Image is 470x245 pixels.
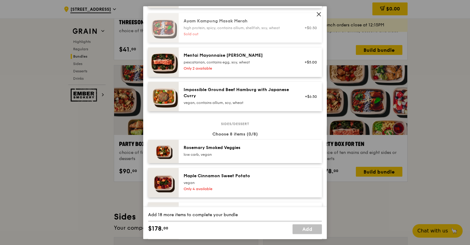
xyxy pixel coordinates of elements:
div: vegan, contains allium, soy, wheat [184,100,293,105]
a: Add [293,224,322,234]
div: +$6.50 [301,94,317,99]
div: Mentai Mayonnaise [PERSON_NAME] [184,52,293,59]
img: daily_normal_HORZ-Impossible-Hamburg-With-Japanese-Curry.jpg [148,82,179,111]
div: +$5.00 [301,60,317,65]
span: Sides/dessert [218,121,252,126]
div: Ayam Kampung Masak Merah [184,18,293,24]
img: daily_normal_Thyme-Rosemary-Zucchini-HORZ.jpg [148,140,179,163]
div: Impossible Ground Beef Hamburg with Japanese Curry [184,87,293,99]
div: Only 2 available [184,66,293,71]
div: high protein, spicy, contains allium, shellfish, soy, wheat [184,25,293,30]
div: Rosemary Smoked Veggies [184,145,293,151]
div: Only 4 available [184,186,293,191]
img: daily_normal_Ayam_Kampung_Masak_Merah_Horizontal_.jpg [148,13,179,43]
img: daily_normal_Mentai-Mayonnaise-Aburi-Salmon-HORZ.jpg [148,48,179,77]
div: vegan [184,180,293,185]
div: Choose 8 items (0/8) [148,131,322,137]
img: daily_normal_Maple_Cinnamon_Sweet_Potato__Horizontal_.jpg [148,168,179,197]
span: $178. [148,224,163,233]
div: pescatarian, contains egg, soy, wheat [184,60,293,65]
span: 00 [163,226,168,231]
img: daily_normal_Levantine_Cauliflower_and_Hummus__Horizontal_.jpg [148,202,179,232]
div: Sold out [184,32,293,36]
div: +$0.50 [301,25,317,30]
div: Maple Cinnamon Sweet Potato [184,173,293,179]
div: low carb, vegan [184,152,293,157]
div: Add 18 more items to complete your bundle [148,212,322,218]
